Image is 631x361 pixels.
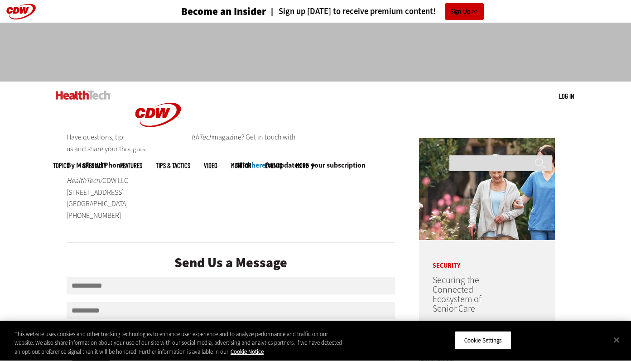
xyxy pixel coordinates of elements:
a: CDW [124,141,192,151]
div: This website uses cookies and other tracking technologies to enhance user experience and to analy... [14,330,347,356]
div: User menu [559,91,574,101]
a: More information about your privacy [231,348,264,356]
img: nurse walks with senior woman through a garden [419,138,555,240]
a: Sign up [DATE] to receive premium content! [266,7,436,16]
a: Video [204,162,217,169]
a: Log in [559,92,574,100]
p: Security [419,249,514,269]
a: Tips & Tactics [156,162,190,169]
em: HealthTech/ [67,176,102,185]
iframe: advertisement [151,32,481,72]
a: Securing the Connected Ecosystem of Senior Care [433,274,481,315]
img: Home [124,82,192,149]
p: CDW LLC [STREET_ADDRESS] [GEOGRAPHIC_DATA] [PHONE_NUMBER] [67,175,178,221]
span: Specialty [83,162,106,169]
span: More [296,162,315,169]
h3: Become an Insider [181,6,266,17]
button: Cookie Settings [455,331,511,350]
div: Send Us a Message [67,256,395,270]
a: Events [265,162,282,169]
a: Features [120,162,142,169]
img: Home [56,91,111,100]
a: Become an Insider [147,6,266,17]
a: MonITor [231,162,251,169]
span: Topics [53,162,69,169]
button: Close [607,330,626,350]
a: Sign Up [445,3,484,20]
